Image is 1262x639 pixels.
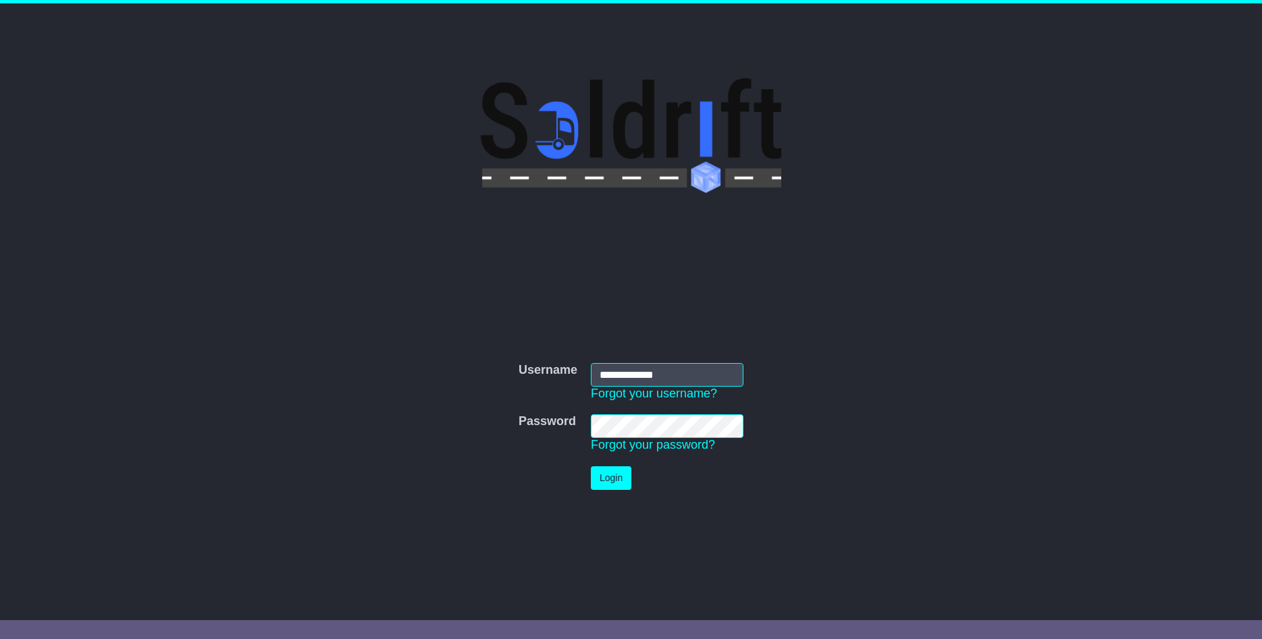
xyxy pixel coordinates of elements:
button: Login [591,466,631,490]
a: Forgot your password? [591,438,715,451]
label: Password [519,414,576,429]
a: Forgot your username? [591,387,717,400]
label: Username [519,363,577,378]
img: Soldrift Pty Ltd [481,78,781,193]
